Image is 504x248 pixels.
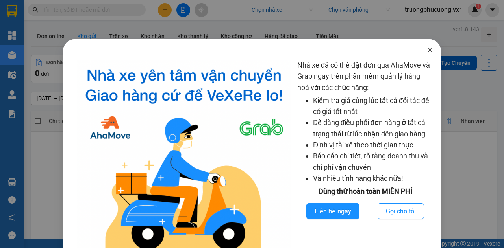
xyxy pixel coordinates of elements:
button: Close [419,39,441,61]
li: Kiểm tra giá cùng lúc tất cả đối tác để có giá tốt nhất [313,95,433,118]
button: Liên hệ ngay [306,203,359,219]
li: Và nhiều tính năng khác nữa! [313,173,433,184]
span: close [427,47,433,53]
button: Gọi cho tôi [378,203,424,219]
li: Dễ dàng điều phối đơn hàng ở tất cả trạng thái từ lúc nhận đến giao hàng [313,117,433,140]
span: Gọi cho tôi [386,206,416,216]
span: Liên hệ ngay [315,206,351,216]
li: Báo cáo chi tiết, rõ ràng doanh thu và chi phí vận chuyển [313,151,433,173]
div: Dùng thử hoàn toàn MIỄN PHÍ [297,186,433,197]
li: Định vị tài xế theo thời gian thực [313,140,433,151]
